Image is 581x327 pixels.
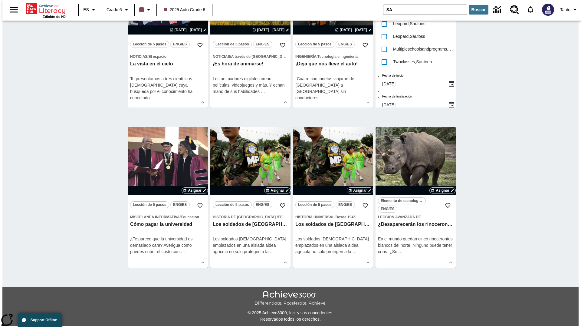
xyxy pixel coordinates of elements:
span: / [277,215,278,219]
span: Miscelánea informativa [130,215,180,219]
div: Los soldados [DEMOGRAPHIC_DATA] emplazados en una aislada aldea agrícola no solo protegen a la [213,236,288,255]
input: Buscar campo [383,5,467,15]
span: Lección de 5 pasos [133,202,166,208]
div: lesson details [210,127,290,268]
span: Lección de 5 pasos [298,41,332,48]
span: 2025 Auto Grade 6 [164,7,205,13]
span: [DATE] - [DATE] [340,27,367,33]
button: Lenguaje: ES, Selecciona un idioma [80,4,100,15]
button: Añadir a mis Favoritas [360,40,371,51]
span: Tema: Noticias/El espacio [130,53,205,60]
span: Tema: Historia universal/Desde 1945 [295,214,371,220]
div: lesson details [293,127,373,268]
button: Ver más [281,98,290,107]
div: lesson details [128,127,208,268]
label: Fecha de finalización [382,94,412,99]
span: Historia de [GEOGRAPHIC_DATA]. [213,215,277,219]
span: Leopard , Sautoes [393,21,425,26]
span: Lección de 5 pasos [215,202,249,208]
span: Desde 1945 [336,215,356,219]
button: Añadir a mis Favoritas [277,40,288,51]
span: … [261,89,265,94]
button: Asignar Elegir fechas [429,187,456,193]
span: [DATE] - [DATE] [175,27,202,33]
button: Grado: Grado 6, Elige un grado [104,4,133,15]
span: Tema: Lección avanzada de/null [378,214,453,220]
button: Elemento de tecnología mejorada [378,197,426,204]
span: Grado 6 [107,7,122,13]
span: Asignar [188,188,202,193]
div: Los animadores digitales crean películas, videojuegos y más. Y echan mano de sus habilidades [213,76,288,95]
button: Choose date, selected date is 13 oct 2025 [445,78,458,90]
input: DD-MMMM-YYYY [378,97,443,113]
div: Leopard, Sautoss [393,33,456,40]
span: Twoclasses , Sautoen [393,59,432,64]
span: ENG/ES [381,206,394,212]
p: © 2025 Achieve3000, Inc. y sus concedentes. [2,310,579,316]
span: … [352,249,356,254]
span: ENG/ES [338,202,352,208]
button: Asignar Elegir fechas [347,187,373,193]
h3: ¿Desaparecerán los rinocerontes? [378,221,453,228]
button: Abrir el menú lateral [5,1,23,19]
div: Portada [26,2,66,18]
img: Achieve3000 Differentiate Accelerate Achieve [254,291,327,306]
span: Ingeniería [295,54,317,59]
span: Noticias [130,54,147,59]
h3: Cómo pagar la universidad [130,221,205,228]
button: Añadir a mis Favoritas [360,200,371,211]
span: Edición de NJ [43,15,66,18]
h3: La vista en el cielo [130,61,205,67]
span: ENG/ES [256,41,269,48]
button: Añadir a mis Favoritas [195,200,205,211]
span: / [180,215,181,219]
span: … [151,95,155,100]
button: El color de la clase es café oscuro. Cambiar el color de la clase. [137,4,155,15]
button: Lección de 5 pasos [295,201,334,208]
button: Añadir a mis Favoritas [277,200,288,211]
button: ENG/ES [170,41,190,48]
button: ENG/ES [170,201,190,208]
span: Asignar [353,188,367,193]
div: Los soldados [DEMOGRAPHIC_DATA] emplazados en una aislada aldea agrícola no solo protegen a la [295,236,371,255]
img: Avatar [542,4,554,16]
span: Tema: Miscelánea informativa/Educación [130,214,205,220]
label: Fecha de inicio [382,73,404,78]
h3: Los soldados de EE.UU. hacen mucho más [213,221,288,228]
span: / [147,54,148,59]
button: ENG/ES [378,206,397,213]
div: Twoclasses, Sautoen [393,59,456,65]
span: Asignar [271,188,284,193]
h3: Los soldados de EE.UU. hacen mucho más [295,221,371,228]
div: Te presentamos a tres científicos [DEMOGRAPHIC_DATA] cuya búsqueda por el conocimiento ha conectado [130,76,205,101]
span: / [317,54,317,59]
button: Ver más [363,98,373,107]
p: Reservados todos los derechos. [2,316,579,322]
button: Ver más [198,98,207,107]
span: Multipleschoolsandprograms , Sautoen [393,46,464,51]
span: ENG/ES [338,41,352,48]
span: Elemento de tecnología mejorada [381,198,423,204]
p: ¡Cuatro camionetas viajaron de [GEOGRAPHIC_DATA] a [GEOGRAPHIC_DATA] sin conductores! [295,76,371,101]
div: lesson details [376,127,456,268]
button: Asignar Elegir fechas [182,187,208,193]
span: Noticias [213,54,230,59]
a: Notificaciones [523,2,538,18]
span: Lección de 5 pasos [215,41,249,48]
h3: ¡Deja que nos lleve el auto! [295,61,371,67]
button: 13 oct - 13 oct Elegir fechas [334,27,373,33]
span: Lección de 5 pasos [298,202,332,208]
button: Ver más [281,258,290,267]
span: ES [83,7,89,13]
div: Multipleschoolsandprograms, Sautoen [393,46,456,52]
button: Ver más [446,258,455,267]
button: Asignar Elegir fechas [264,187,290,193]
button: Support Offline [18,313,62,327]
span: / [230,54,231,59]
button: Ver más [198,258,207,267]
span: Support Offline [31,318,57,322]
span: Lección avanzada de [378,215,421,219]
span: EE.UU. después de la guerra [278,215,327,219]
button: Lección de 5 pasos [213,201,252,208]
button: Añadir a mis Favoritas [442,200,453,211]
